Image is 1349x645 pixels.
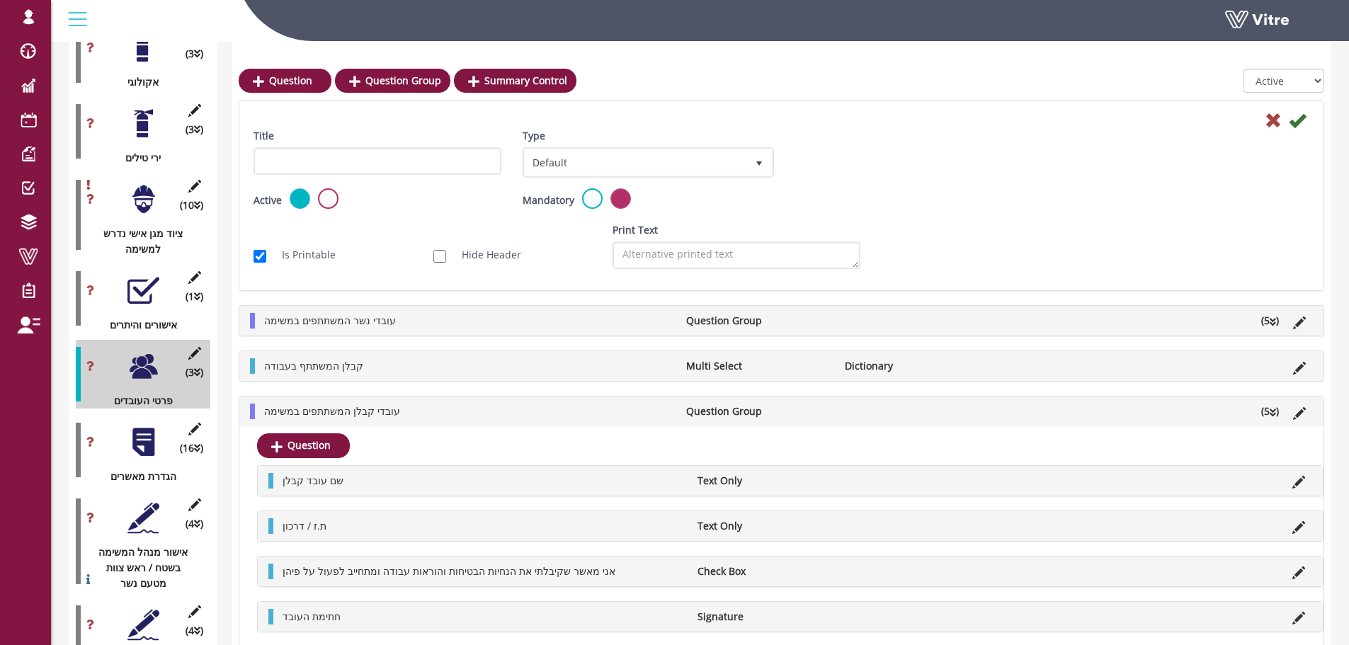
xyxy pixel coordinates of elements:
[523,193,574,208] label: Mandatory
[76,469,200,484] div: הגדרת מאשרים
[186,46,203,62] span: (3 )
[257,433,350,457] a: Question
[679,313,838,329] li: Question Group
[268,247,336,263] label: Is Printable
[448,247,521,263] label: Hide Header
[239,69,331,93] a: Question
[76,317,200,333] div: אישורים והיתרים
[254,250,266,263] input: Is Printable
[838,358,996,374] li: Dictionary
[690,609,846,624] li: Signature
[186,623,203,639] span: (4 )
[76,544,200,591] div: אישור מנהל המשימה בשטח / ראש צוות מטעם נשר
[525,149,746,175] span: Default
[283,610,341,623] span: חתימת העובד
[254,193,282,208] label: Active
[264,314,396,327] span: עובדי נשר המשתתפים במשימה
[335,69,450,93] a: Question Group
[679,404,838,419] li: Question Group
[180,440,203,456] span: (16 )
[283,519,326,532] span: ת.ז / דרכון
[690,473,846,489] li: Text Only
[613,222,658,238] label: Print Text
[76,150,200,166] div: ירי טילים
[186,516,203,532] span: (4 )
[1254,313,1286,329] li: (5 )
[690,564,846,579] li: Check Box
[679,358,838,374] li: Multi Select
[433,250,446,263] input: Hide Header
[264,359,363,372] span: קבלן המשתתף בעבודה
[283,564,615,578] span: אני מאשר שקיבלתי את הנחיות הבטיחות והוראות עבודה ומתחייב לפעול על פיהן
[254,128,274,144] label: Title
[180,198,203,213] span: (10 )
[454,69,576,93] a: Summary Control
[283,474,343,487] span: שם עובד קבלן
[76,393,200,409] div: פרטי העובדים
[746,149,772,175] span: select
[76,74,200,90] div: אקולוגי
[1254,404,1286,419] li: (5 )
[186,289,203,304] span: (1 )
[523,128,545,144] label: Type
[186,122,203,137] span: (3 )
[186,365,203,380] span: (3 )
[264,404,400,418] span: עובדי קבלן המשתתפים במשימה
[76,226,200,257] div: ציוד מגן אישי נדרש למשימה
[690,518,846,534] li: Text Only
